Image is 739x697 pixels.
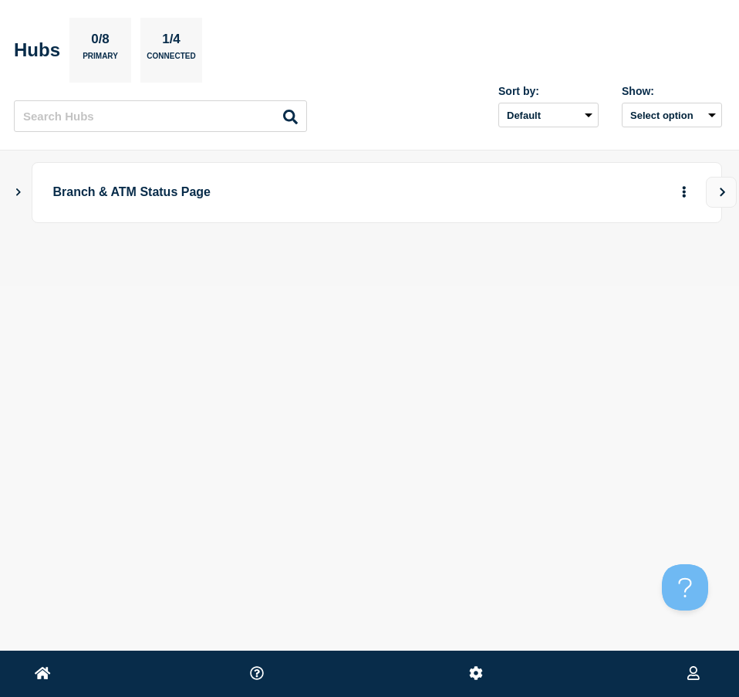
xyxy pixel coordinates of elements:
[147,52,195,68] p: Connected
[706,177,737,208] button: View
[83,52,118,68] p: Primary
[622,103,722,127] button: Select option
[86,32,116,52] p: 0/8
[498,103,599,127] select: Sort by
[53,178,610,207] p: Branch & ATM Status Page
[674,178,694,207] button: More actions
[14,100,307,132] input: Search Hubs
[622,85,722,97] div: Show:
[14,39,60,61] h2: Hubs
[15,187,22,198] button: Show Connected Hubs
[662,564,708,611] iframe: Help Scout Beacon - Open
[498,85,599,97] div: Sort by:
[157,32,187,52] p: 1/4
